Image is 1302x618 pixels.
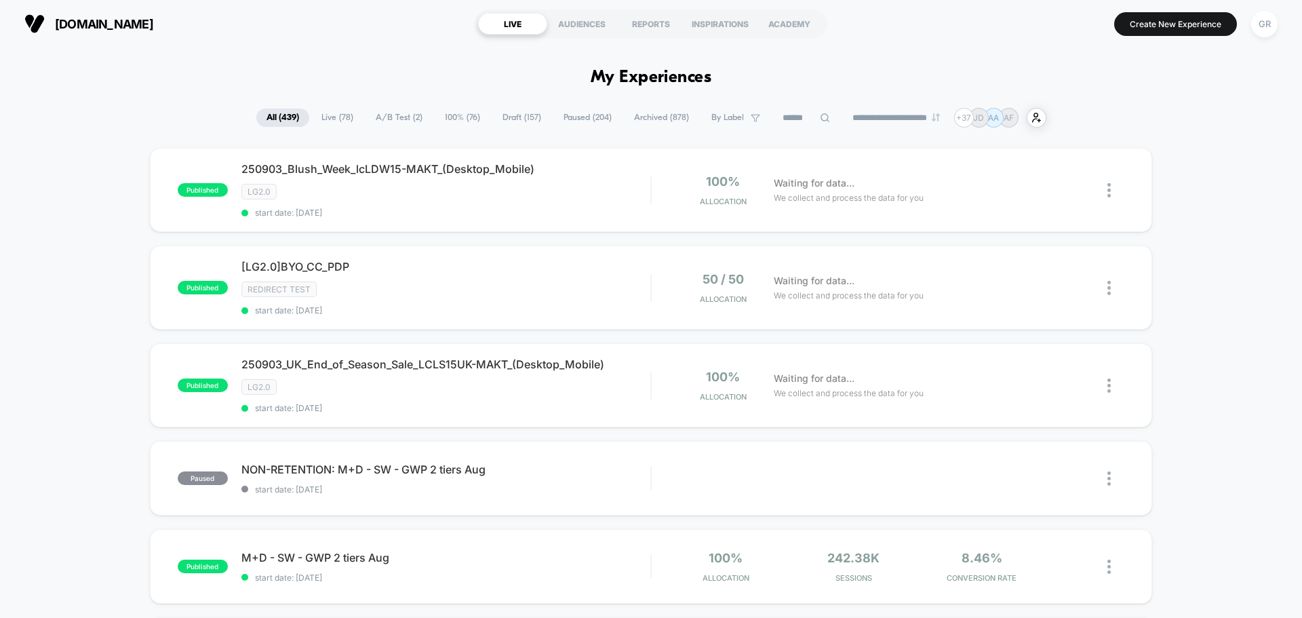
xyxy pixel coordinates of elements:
span: We collect and process the data for you [774,387,924,400]
span: published [178,281,228,294]
span: start date: [DATE] [241,484,650,495]
span: LG2.0 [241,379,277,395]
span: Live ( 78 ) [311,109,363,127]
span: 100% [706,370,740,384]
span: A/B Test ( 2 ) [366,109,433,127]
span: LG2.0 [241,184,277,199]
span: published [178,183,228,197]
span: published [178,560,228,573]
div: + 37 [954,108,974,128]
span: Allocation [700,294,747,304]
span: Archived ( 878 ) [624,109,699,127]
div: ACADEMY [755,13,824,35]
button: Create New Experience [1114,12,1237,36]
span: By Label [711,113,744,123]
span: [DOMAIN_NAME] [55,17,153,31]
span: published [178,379,228,392]
p: AF [1004,113,1014,123]
button: [DOMAIN_NAME] [20,13,157,35]
span: M+D - SW - GWP 2 tiers Aug [241,551,650,564]
span: start date: [DATE] [241,305,650,315]
div: LIVE [478,13,547,35]
div: REPORTS [616,13,686,35]
span: 100% ( 76 ) [435,109,490,127]
span: Waiting for data... [774,176,854,191]
span: start date: [DATE] [241,403,650,413]
span: Waiting for data... [774,371,854,386]
span: All ( 439 ) [256,109,309,127]
p: JD [973,113,984,123]
div: AUDIENCES [547,13,616,35]
span: 50 / 50 [703,272,744,286]
img: close [1107,471,1111,486]
span: paused [178,471,228,485]
h1: My Experiences [591,68,712,88]
span: Sessions [793,573,915,583]
div: INSPIRATIONS [686,13,755,35]
span: Allocation [703,573,749,583]
div: GR [1251,11,1278,37]
span: CONVERSION RATE [921,573,1042,583]
span: Waiting for data... [774,273,854,288]
span: We collect and process the data for you [774,191,924,204]
span: Paused ( 204 ) [553,109,622,127]
span: start date: [DATE] [241,573,650,583]
button: GR [1247,10,1282,38]
span: We collect and process the data for you [774,289,924,302]
p: AA [988,113,999,123]
span: start date: [DATE] [241,208,650,218]
span: Draft ( 157 ) [492,109,551,127]
span: Allocation [700,392,747,402]
img: close [1107,560,1111,574]
img: close [1107,379,1111,393]
span: 242.38k [827,551,880,565]
img: close [1107,183,1111,197]
span: 100% [706,174,740,189]
span: [LG2.0]BYO_CC_PDP [241,260,650,273]
span: 100% [709,551,743,565]
span: NON-RETENTION: M+D - SW - GWP 2 tiers Aug [241,463,650,476]
span: Allocation [700,197,747,206]
span: 250903_Blush_Week_lcLDW15-MAKT_(Desktop_Mobile) [241,162,650,176]
span: 8.46% [962,551,1002,565]
span: Redirect Test [241,282,317,297]
span: 250903_UK_End_of_Season_Sale_LCLS15UK-MAKT_(Desktop_Mobile) [241,358,650,371]
img: Visually logo [24,14,45,34]
img: end [932,113,940,121]
img: close [1107,281,1111,295]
